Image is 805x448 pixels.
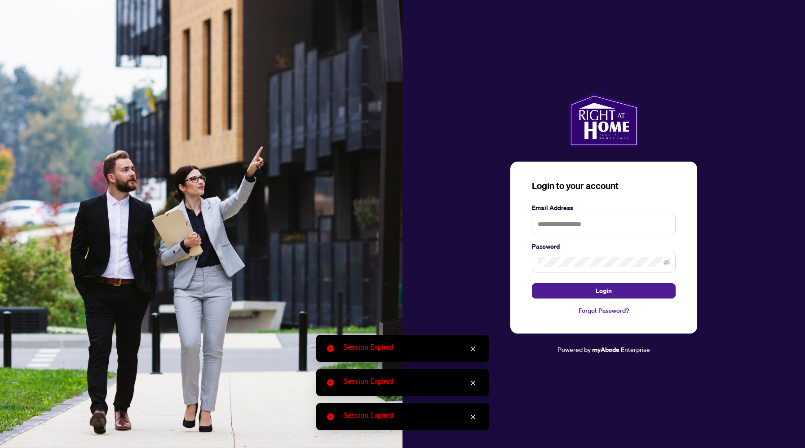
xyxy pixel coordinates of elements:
div: Session Expired [343,376,478,387]
a: Close [468,344,478,354]
span: close-circle [327,413,334,420]
span: Powered by [557,345,591,353]
span: Enterprise [621,345,650,353]
span: close [470,380,476,386]
a: Close [468,378,478,388]
a: Close [468,412,478,422]
h3: Login to your account [532,180,676,192]
label: Email Address [532,203,676,213]
span: close-circle [327,345,334,352]
span: Login [596,284,612,298]
a: myAbode [592,345,619,355]
span: eye-invisible [663,259,670,265]
label: Password [532,242,676,251]
span: close [470,414,476,420]
a: Forgot Password? [532,306,676,316]
span: close [470,346,476,352]
div: Session Expired [343,410,478,421]
img: ma-logo [569,93,638,147]
div: Session Expired [343,342,478,353]
span: close-circle [327,379,334,386]
button: Login [532,283,676,299]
